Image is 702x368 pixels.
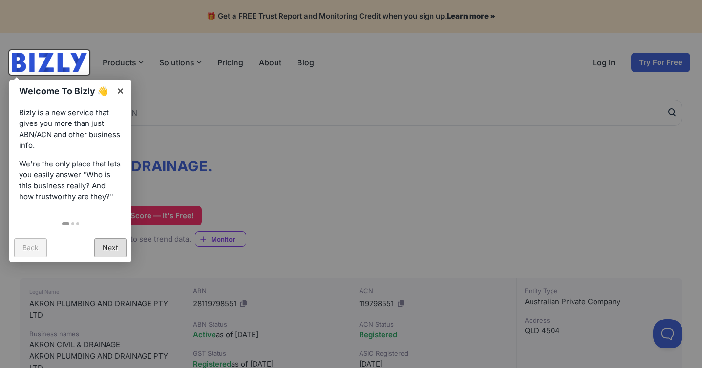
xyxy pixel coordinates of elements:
[19,107,122,151] p: Bizly is a new service that gives you more than just ABN/ACN and other business info.
[94,238,127,257] a: Next
[14,238,47,257] a: Back
[109,80,131,102] a: ×
[19,84,111,98] h1: Welcome To Bizly 👋
[19,159,122,203] p: We're the only place that lets you easily answer "Who is this business really? And how trustworth...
